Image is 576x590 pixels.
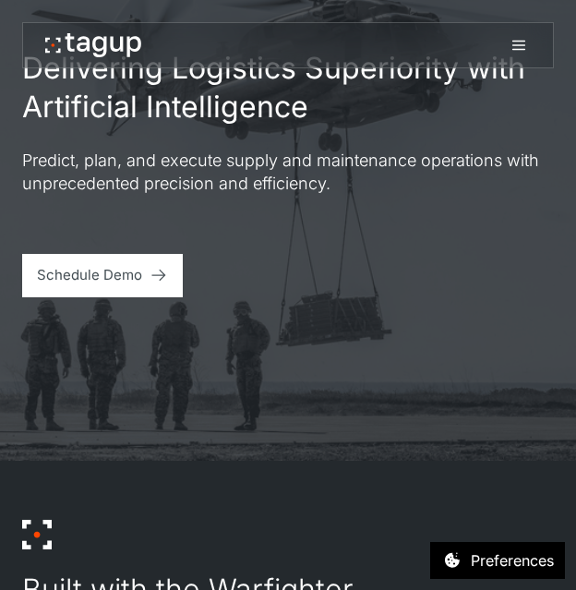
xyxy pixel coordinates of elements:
iframe: profile [7,27,288,169]
a: Schedule Demo [22,254,183,297]
h1: Delivering Logistics Superiority with Artificial Intelligence [22,49,554,126]
div: Schedule Demo [37,265,142,286]
div: Preferences [471,549,554,572]
p: Predict, plan, and execute supply and maintenance operations with unprecedented precision and eff... [22,149,554,195]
